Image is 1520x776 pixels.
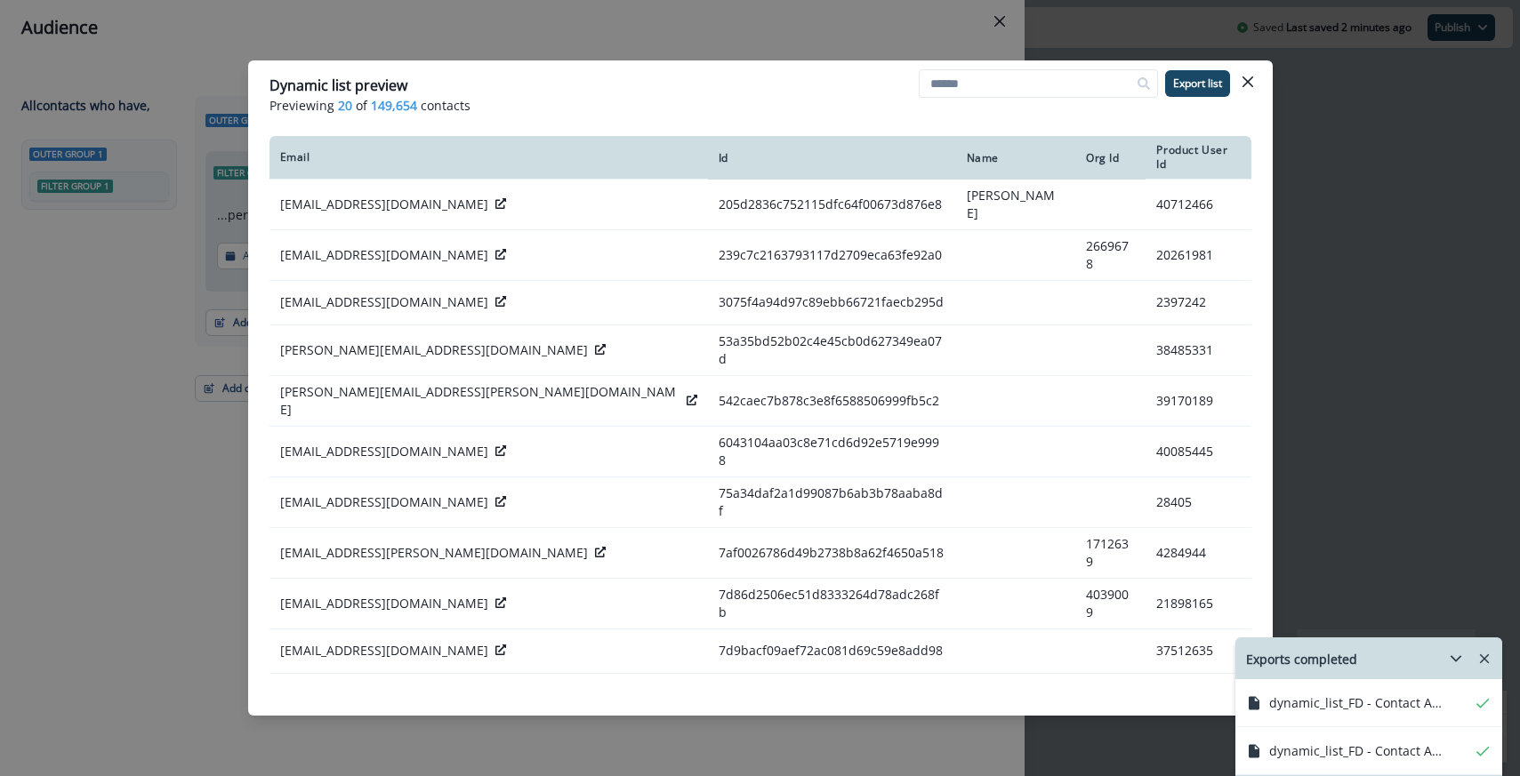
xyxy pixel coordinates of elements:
p: [EMAIL_ADDRESS][DOMAIN_NAME] [280,196,488,213]
td: 542caec7b878c3e8f6588506999fb5c2 [708,375,956,426]
div: Product User Id [1156,143,1240,172]
span: 20 [338,96,352,115]
button: hide-exports [1428,638,1463,679]
td: 39170189 [1146,375,1251,426]
p: Dynamic list preview [269,75,407,96]
p: Export list [1173,77,1222,90]
td: 4039009 [1075,578,1146,628]
p: [PERSON_NAME][EMAIL_ADDRESS][DOMAIN_NAME] [280,341,588,359]
p: [EMAIL_ADDRESS][DOMAIN_NAME] [280,246,488,264]
span: 149,654 [371,96,417,115]
div: Id [719,151,945,165]
td: [PERSON_NAME] [956,180,1075,230]
p: [EMAIL_ADDRESS][DOMAIN_NAME] [280,642,488,660]
p: [PERSON_NAME][EMAIL_ADDRESS][PERSON_NAME][DOMAIN_NAME] [280,383,680,419]
td: 7d86d2506ec51d8333264d78adc268fb [708,578,956,628]
td: 2397242 [1146,280,1251,324]
p: Previewing of contacts [269,96,1251,115]
td: 1712639 [1075,527,1146,578]
button: Export list [1165,70,1230,97]
td: 21898165 [1146,578,1251,628]
p: dynamic_list_FD - Contact Audience Testing-clone [DATE]05.30.40 PM [1269,741,1447,760]
td: 40085445 [1146,426,1251,476]
td: 3075f4a94d97c89ebb66721faecb295d [708,280,956,324]
p: [EMAIL_ADDRESS][DOMAIN_NAME] [280,293,488,311]
td: 2213876 [1146,673,1251,724]
td: 53a35bd52b02c4e45cb0d627349ea07d [708,324,956,375]
div: Org Id [1086,151,1135,165]
button: Remove-exports [1470,645,1499,672]
div: Name [967,151,1065,165]
td: 4284944 [1146,527,1251,578]
td: 28405 [1146,476,1251,527]
td: 75a34daf2a1d99087b6ab3b78aaba8df [708,476,956,527]
td: 205d2836c752115dfc64f00673d876e8 [708,180,956,230]
div: Email [280,150,697,164]
button: hide-exports [1442,645,1470,672]
td: 7af0026786d49b2738b8a62f4650a518 [708,527,956,578]
td: 89116eac09c5ce170c02c20d4d262bcd [708,673,956,724]
td: 37512635 [1146,628,1251,673]
p: Exports completed [1246,650,1357,668]
td: 239c7c2163793117d2709eca63fe92a0 [708,229,956,280]
td: [PERSON_NAME] [956,673,1075,724]
p: [EMAIL_ADDRESS][DOMAIN_NAME] [280,595,488,612]
p: [EMAIL_ADDRESS][DOMAIN_NAME] [280,493,488,511]
td: 40712466 [1146,180,1251,230]
p: dynamic_list_FD - Contact Audience Testing-clone [DATE]05.58.06 PM [1269,693,1447,712]
p: [EMAIL_ADDRESS][DOMAIN_NAME] [280,443,488,460]
p: [EMAIL_ADDRESS][PERSON_NAME][DOMAIN_NAME] [280,544,588,562]
td: 7d9bacf09aef72ac081d69c59e8add98 [708,628,956,673]
div: hide-exports [1235,679,1502,775]
td: 2669678 [1075,229,1146,280]
button: Close [1234,68,1262,96]
td: 20261981 [1146,229,1251,280]
td: 6043104aa03c8e71cd6d92e5719e9998 [708,426,956,476]
td: 38485331 [1146,324,1251,375]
